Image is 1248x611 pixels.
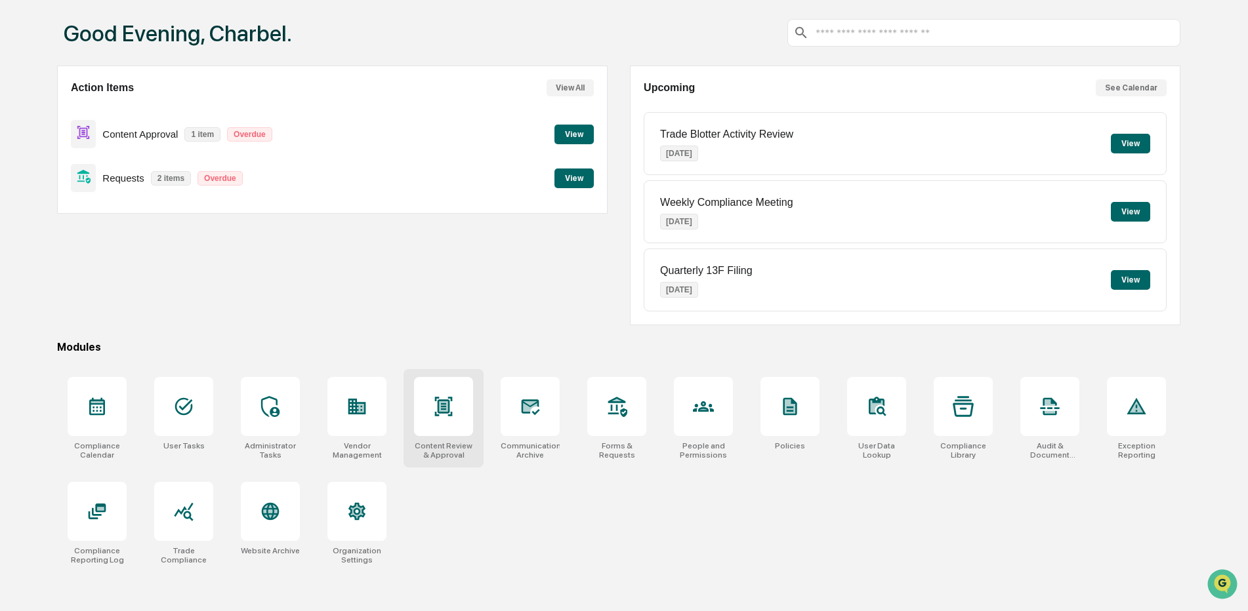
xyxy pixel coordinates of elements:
p: How can we help? [13,28,239,49]
img: 1746055101610-c473b297-6a78-478c-a979-82029cc54cd1 [26,179,37,189]
p: 1 item [184,127,220,142]
button: View [1111,202,1150,222]
div: Communications Archive [501,441,560,460]
h2: Upcoming [644,82,695,94]
img: Jack Rasmussen [13,166,34,187]
button: View [554,168,594,188]
img: 8933085812038_c878075ebb4cc5468115_72.jpg [28,100,51,124]
iframe: Open customer support [1206,568,1241,603]
div: Administrator Tasks [241,441,300,460]
button: See all [203,143,239,159]
div: 🖐️ [13,234,24,245]
a: View [554,171,594,184]
div: User Tasks [163,441,205,450]
div: Exception Reporting [1107,441,1166,460]
span: Data Lookup [26,258,83,271]
span: Attestations [108,233,163,246]
p: [DATE] [660,214,698,229]
div: Modules [57,341,1180,353]
button: See Calendar [1096,79,1167,96]
h1: Good Evening, Charbel. [64,20,292,47]
div: Audit & Document Logs [1020,441,1079,460]
a: 🖐️Preclearance [8,227,90,251]
div: Policies [775,441,805,450]
div: We're available if you need us! [59,113,180,124]
button: View All [547,79,594,96]
button: View [554,125,594,144]
div: Content Review & Approval [414,441,473,460]
div: 🗄️ [95,234,106,245]
div: Start new chat [59,100,215,113]
p: Weekly Compliance Meeting [660,197,793,208]
span: Pylon [131,290,159,300]
div: Trade Compliance [154,546,213,564]
p: Quarterly 13F Filing [660,265,753,277]
span: 11:58 AM [116,178,154,189]
div: Past conversations [13,146,88,156]
div: Compliance Reporting Log [68,546,127,564]
h2: Action Items [71,82,134,94]
span: Preclearance [26,233,85,246]
p: Content Approval [102,128,178,140]
p: Trade Blotter Activity Review [660,128,793,140]
button: Start new chat [223,104,239,120]
div: People and Permissions [674,441,733,460]
button: View [1111,270,1150,290]
div: Compliance Library [934,441,993,460]
div: 🔎 [13,259,24,269]
div: Vendor Management [327,441,386,460]
p: [DATE] [660,282,698,298]
p: Overdue [198,171,243,186]
div: Forms & Requests [587,441,646,460]
a: View [554,127,594,140]
a: 🗄️Attestations [90,227,168,251]
div: Website Archive [241,546,300,555]
span: [PERSON_NAME] [41,178,106,189]
p: Requests [102,172,144,184]
p: 2 items [151,171,191,186]
a: 🔎Data Lookup [8,252,88,276]
img: 1746055101610-c473b297-6a78-478c-a979-82029cc54cd1 [13,100,37,124]
span: • [109,178,114,189]
div: Organization Settings [327,546,386,564]
p: [DATE] [660,146,698,161]
div: User Data Lookup [847,441,906,460]
p: Overdue [227,127,272,142]
button: View [1111,134,1150,153]
a: Powered byPylon [93,289,159,300]
div: Compliance Calendar [68,441,127,460]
